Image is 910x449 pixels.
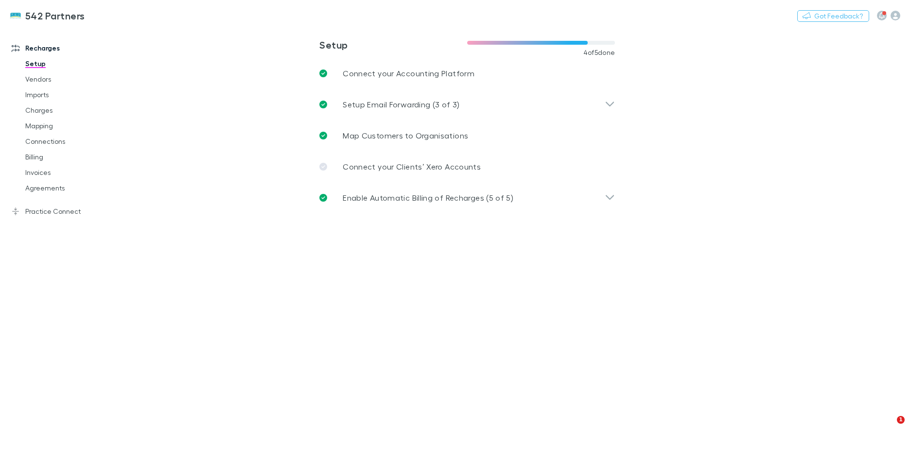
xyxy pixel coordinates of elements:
a: Connections [16,134,131,149]
img: 542 Partners's Logo [10,10,21,21]
a: Imports [16,87,131,103]
span: 4 of 5 done [583,49,615,56]
div: Setup Email Forwarding (3 of 3) [312,89,623,120]
div: Enable Automatic Billing of Recharges (5 of 5) [312,182,623,213]
button: Got Feedback? [797,10,869,22]
a: Agreements [16,180,131,196]
span: 1 [897,416,905,424]
a: Charges [16,103,131,118]
a: Connect your Accounting Platform [312,58,623,89]
iframe: Intercom live chat [877,416,900,439]
p: Setup Email Forwarding (3 of 3) [343,99,459,110]
a: Billing [16,149,131,165]
a: Map Customers to Organisations [312,120,623,151]
a: Practice Connect [2,204,131,219]
a: Vendors [16,71,131,87]
h3: Setup [319,39,467,51]
h3: 542 Partners [25,10,85,21]
a: Mapping [16,118,131,134]
a: Recharges [2,40,131,56]
p: Connect your Clients’ Xero Accounts [343,161,481,173]
a: 542 Partners [4,4,91,27]
a: Setup [16,56,131,71]
a: Connect your Clients’ Xero Accounts [312,151,623,182]
p: Map Customers to Organisations [343,130,468,141]
p: Connect your Accounting Platform [343,68,474,79]
p: Enable Automatic Billing of Recharges (5 of 5) [343,192,513,204]
a: Invoices [16,165,131,180]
